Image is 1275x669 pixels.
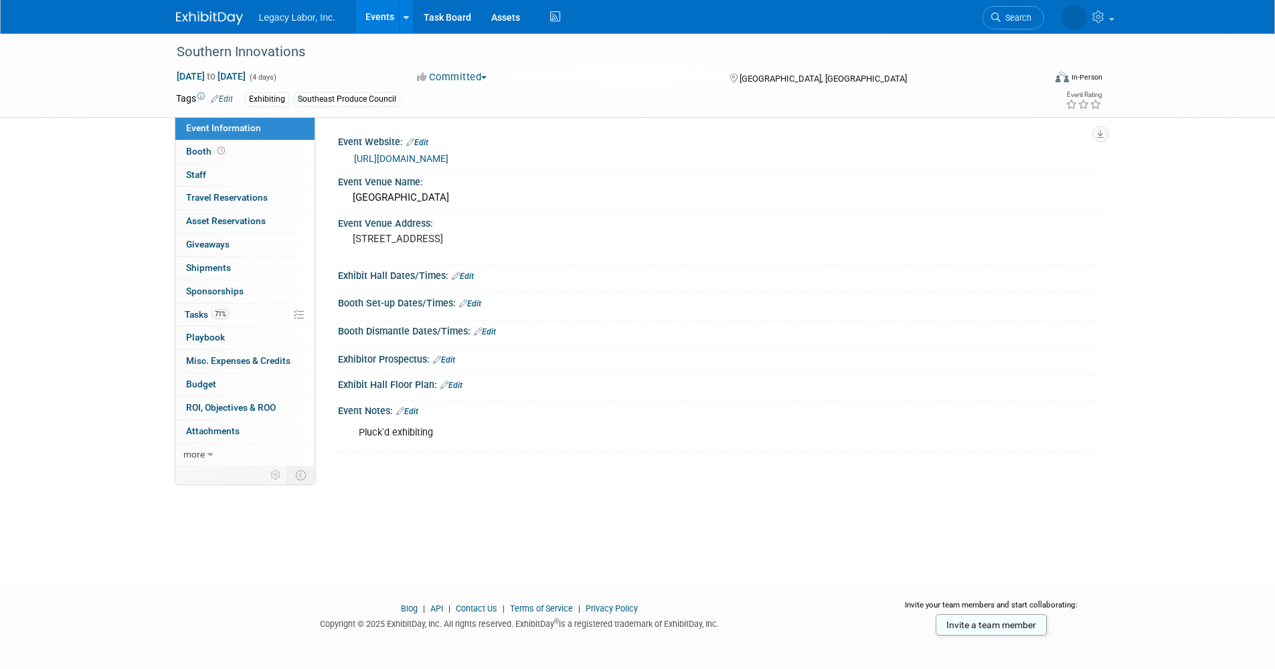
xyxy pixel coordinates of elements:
span: Giveaways [186,239,230,250]
div: Exhibit Hall Floor Plan: [338,375,1100,392]
span: to [205,71,218,82]
span: | [499,603,508,613]
td: Personalize Event Tab Strip [264,466,288,484]
a: more [175,444,315,466]
a: Giveaways [175,233,315,256]
span: Budget [186,379,216,389]
div: Exhibiting [245,92,289,106]
div: Event Venue Name: [338,172,1100,189]
a: Terms of Service [510,603,573,613]
div: Invite your team members and start collaborating: [883,599,1100,619]
div: Event Website: [338,132,1100,149]
span: more [183,449,205,460]
td: Toggle Event Tabs [287,466,315,484]
img: ExhibitDay [176,11,243,25]
a: Tasks71% [175,304,315,326]
a: Booth [175,140,315,163]
a: Edit [459,299,481,308]
div: Booth Set-up Dates/Times: [338,293,1100,310]
span: [GEOGRAPHIC_DATA], [GEOGRAPHIC_DATA] [740,74,907,84]
a: Sponsorships [175,280,315,303]
a: Playbook [175,326,315,349]
a: Edit [396,407,418,416]
button: Committed [412,70,492,84]
div: Exhibitor Prospectus: [338,349,1100,367]
td: Tags [176,92,233,107]
a: [URL][DOMAIN_NAME] [354,153,448,164]
a: Invite a team member [936,614,1047,636]
span: Booth not reserved yet [215,146,228,156]
span: Playbook [186,332,225,343]
a: ROI, Objectives & ROO [175,397,315,419]
a: Budget [175,373,315,396]
span: 71% [211,309,230,319]
a: Attachments [175,420,315,443]
span: Search [1001,13,1031,23]
span: Travel Reservations [186,192,268,203]
div: Event Rating [1066,92,1102,98]
span: | [575,603,584,613]
span: (4 days) [248,73,276,82]
span: Booth [186,146,228,157]
span: [DATE] [DATE] [176,70,246,82]
a: Edit [474,327,496,337]
div: Copyright © 2025 ExhibitDay, Inc. All rights reserved. ExhibitDay is a registered trademark of Ex... [176,615,864,630]
a: Event Information [175,117,315,140]
span: Attachments [186,425,240,436]
div: Booth Dismantle Dates/Times: [338,321,1100,339]
span: Staff [186,169,206,180]
img: Format-Inperson.png [1055,72,1069,82]
span: | [445,603,454,613]
span: Shipments [186,262,231,273]
div: Southeast Produce Council [294,92,400,106]
a: Edit [406,138,428,147]
a: Blog [401,603,418,613]
a: Contact Us [456,603,497,613]
div: Pluck'd exhibiting [349,419,952,446]
a: Edit [433,355,455,365]
a: Staff [175,164,315,187]
div: [GEOGRAPHIC_DATA] [348,187,1090,208]
div: Event Notes: [338,401,1100,418]
span: Tasks [185,309,230,320]
a: API [430,603,443,613]
a: Edit [452,272,474,281]
span: Misc. Expenses & Credits [186,355,290,366]
a: Travel Reservations [175,187,315,209]
a: Edit [211,94,233,104]
div: Exhibit Hall Dates/Times: [338,266,1100,283]
div: Event Venue Address: [338,213,1100,230]
span: Asset Reservations [186,215,266,226]
a: Asset Reservations [175,210,315,233]
a: Misc. Expenses & Credits [175,350,315,373]
a: Search [983,6,1044,29]
span: ROI, Objectives & ROO [186,402,276,413]
span: Legacy Labor, Inc. [259,12,335,23]
a: Privacy Policy [586,603,638,613]
div: Event Format [965,70,1103,90]
div: Southern Innovations [172,40,1024,64]
span: Event Information [186,122,261,133]
sup: ® [554,617,559,625]
img: Taylor Williams [1061,5,1087,30]
pre: [STREET_ADDRESS] [353,233,641,245]
a: Edit [440,381,462,390]
a: Shipments [175,257,315,280]
span: Sponsorships [186,286,244,296]
span: | [420,603,428,613]
div: In-Person [1071,72,1102,82]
